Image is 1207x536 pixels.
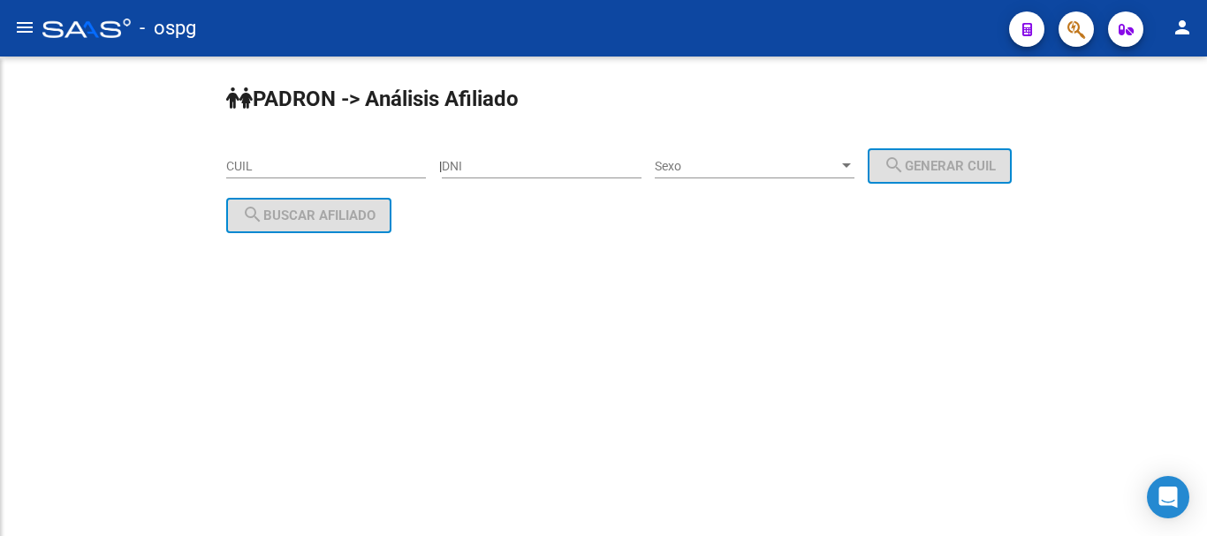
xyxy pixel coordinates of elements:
[868,148,1012,184] button: Generar CUIL
[242,208,376,223] span: Buscar afiliado
[439,159,1025,173] div: |
[1147,476,1189,518] div: Open Intercom Messenger
[884,158,996,174] span: Generar CUIL
[226,87,519,111] strong: PADRON -> Análisis Afiliado
[226,198,391,233] button: Buscar afiliado
[140,9,196,48] span: - ospg
[14,17,35,38] mat-icon: menu
[1172,17,1193,38] mat-icon: person
[884,155,905,176] mat-icon: search
[655,159,839,174] span: Sexo
[242,204,263,225] mat-icon: search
